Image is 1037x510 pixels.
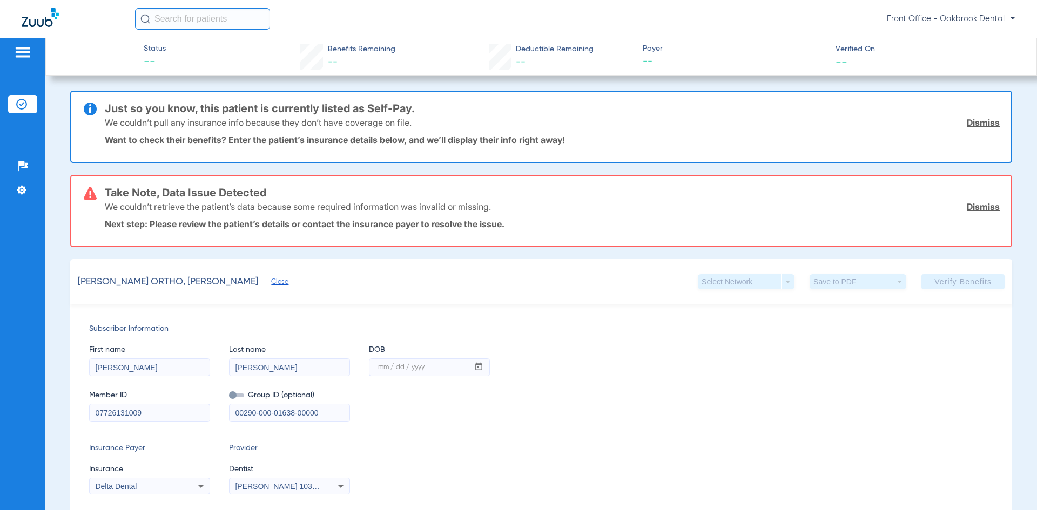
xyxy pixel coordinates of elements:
span: Subscriber Information [89,323,993,335]
span: Deductible Remaining [516,44,594,55]
button: Open calendar [468,359,489,376]
iframe: Chat Widget [983,458,1037,510]
span: First name [89,344,210,356]
span: [PERSON_NAME] ORTHO, [PERSON_NAME] [78,275,258,289]
span: Insurance [89,464,210,475]
span: -- [836,56,847,67]
mat-label: mm / dd / yyyy [378,364,425,371]
span: Insurance Payer [89,443,210,454]
a: Dismiss [967,117,1000,128]
span: Status [144,43,166,55]
span: Last name [229,344,350,356]
span: Dentist [229,464,350,475]
span: Provider [229,443,350,454]
p: Want to check their benefits? Enter the patient’s insurance details below, and we’ll display thei... [105,134,1000,145]
span: Front Office - Oakbrook Dental [887,13,1015,24]
img: Zuub Logo [22,8,59,27]
img: Search Icon [140,14,150,24]
img: hamburger-icon [14,46,31,59]
span: [PERSON_NAME] 1033601695 [235,482,341,491]
span: Group ID (optional) [229,390,350,401]
span: Close [271,278,281,288]
span: Benefits Remaining [328,44,395,55]
span: -- [328,57,338,67]
img: info-icon [84,103,97,115]
h3: Take Note, Data Issue Detected [105,187,1000,198]
span: DOB [369,344,490,356]
input: Search for patients [135,8,270,30]
span: Delta Dental [95,482,137,491]
p: We couldn’t retrieve the patient’s data because some required information was invalid or missing. [105,201,491,212]
span: Member ID [89,390,210,401]
img: error-icon [84,187,97,200]
span: -- [516,57,526,67]
h3: Just so you know, this patient is currently listed as Self-Pay. [105,103,1000,114]
a: Dismiss [967,201,1000,212]
p: Next step: Please review the patient’s details or contact the insurance payer to resolve the issue. [105,219,1000,229]
span: -- [643,55,826,69]
span: Verified On [836,44,1019,55]
span: -- [144,55,166,70]
p: We couldn’t pull any insurance info because they don’t have coverage on file. [105,117,412,128]
span: Payer [643,43,826,55]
